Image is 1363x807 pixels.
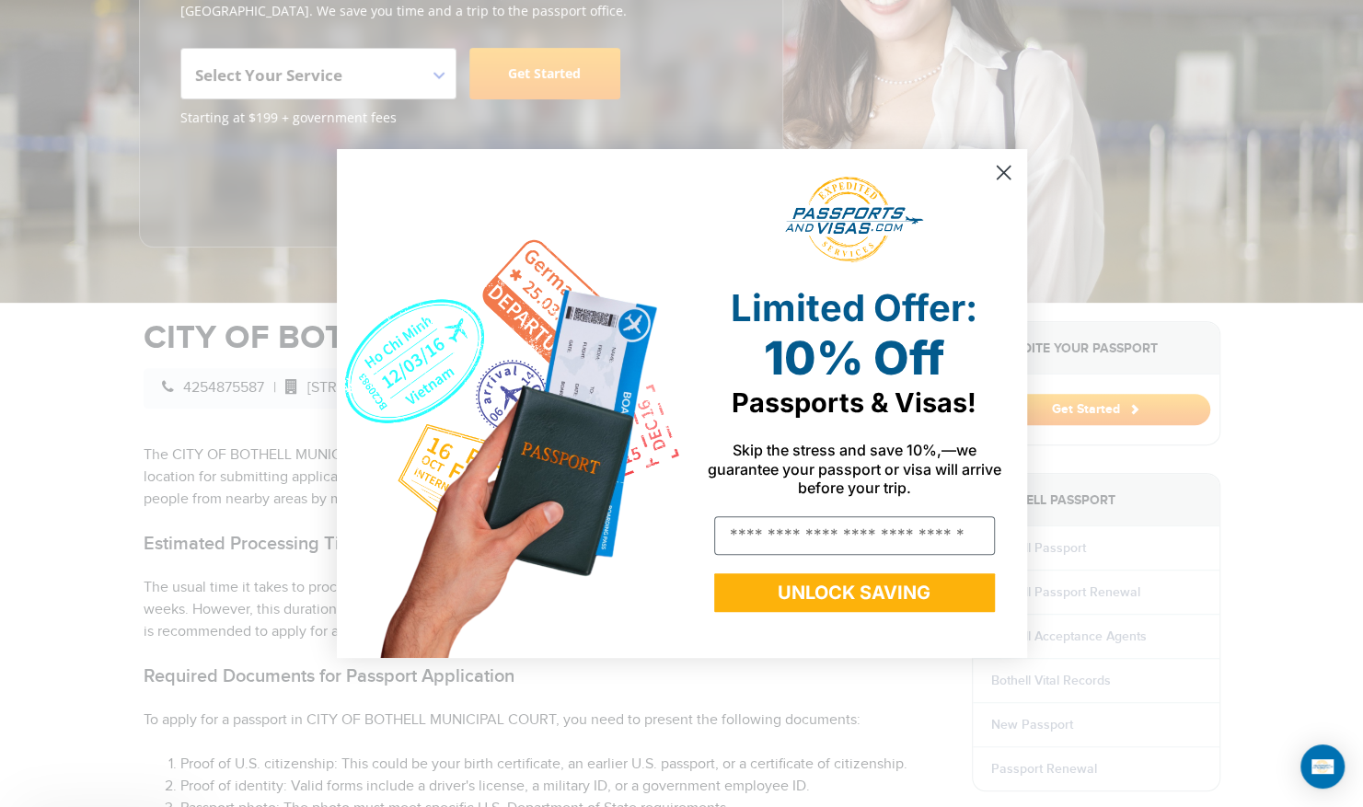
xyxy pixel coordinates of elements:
img: passports and visas [785,177,923,263]
button: UNLOCK SAVING [714,573,995,612]
button: Close dialog [988,156,1020,189]
span: 10% Off [764,330,944,386]
div: Open Intercom Messenger [1300,744,1345,789]
span: Limited Offer: [731,285,977,330]
span: Passports & Visas! [732,386,976,419]
img: de9cda0d-0715-46ca-9a25-073762a91ba7.png [337,149,682,658]
span: Skip the stress and save 10%,—we guarantee your passport or visa will arrive before your trip. [708,441,1001,496]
